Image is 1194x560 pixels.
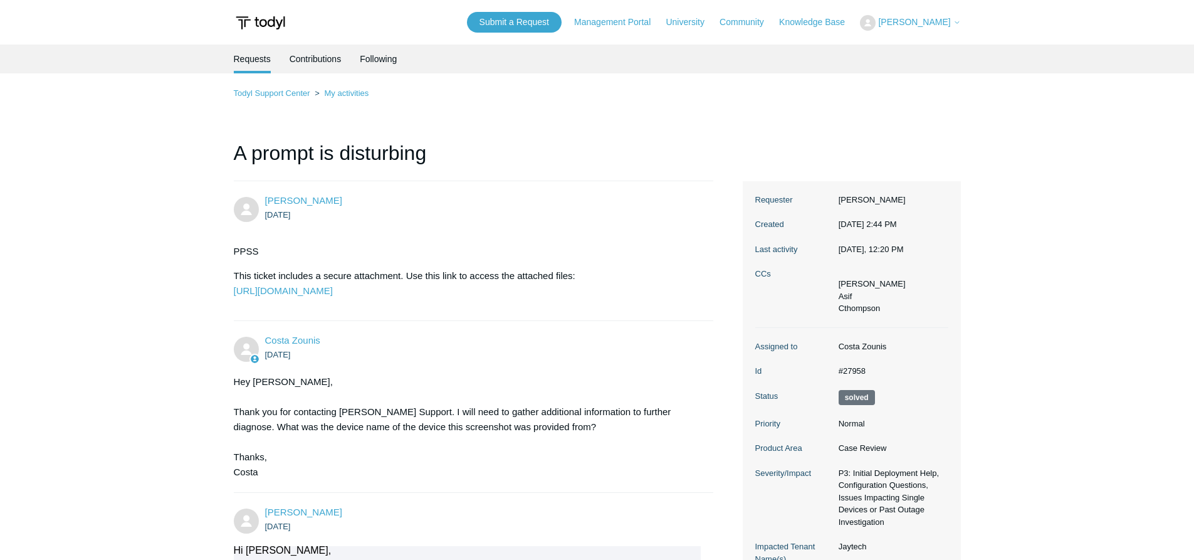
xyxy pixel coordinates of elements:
dt: Assigned to [755,341,832,353]
a: Costa Zounis [265,335,320,346]
a: Management Portal [574,16,663,29]
div: Hi [PERSON_NAME], [234,546,701,555]
li: Requests [234,45,271,73]
dt: Created [755,218,832,231]
span: Ahmed Khalid [265,507,342,517]
li: Asif [839,290,906,303]
dd: #27958 [832,365,948,378]
dt: Status [755,390,832,403]
time: 09/05/2025, 14:58 [265,522,291,531]
a: Knowledge Base [779,16,857,29]
a: My activities [324,88,369,98]
dt: Last activity [755,243,832,256]
img: Todyl Support Center Help Center home page [234,11,287,34]
dd: Jaytech [832,541,948,553]
dd: Case Review [832,442,948,455]
time: 09/05/2025, 14:44 [839,219,897,229]
li: Cthompson [839,302,906,315]
li: My activities [312,88,369,98]
time: 09/05/2025, 14:52 [265,350,291,359]
time: 09/05/2025, 14:44 [265,210,291,219]
dt: Priority [755,418,832,430]
dd: [PERSON_NAME] [832,194,948,206]
a: [URL][DOMAIN_NAME] [234,285,333,296]
a: Community [720,16,777,29]
a: University [666,16,716,29]
a: Todyl Support Center [234,88,310,98]
dd: Normal [832,418,948,430]
dt: Id [755,365,832,378]
span: Ahmed Khalid [265,195,342,206]
dd: Costa Zounis [832,341,948,353]
p: PPSS [234,244,701,259]
button: [PERSON_NAME] [860,15,960,31]
p: This ticket includes a secure attachment. Use this link to access the attached files: [234,268,701,298]
h1: A prompt is disturbing [234,138,714,181]
dt: Product Area [755,442,832,455]
a: Following [360,45,397,73]
dd: P3: Initial Deployment Help, Configuration Questions, Issues Impacting Single Devices or Past Out... [832,467,948,529]
div: Hey [PERSON_NAME], Thank you for contacting [PERSON_NAME] Support. I will need to gather addition... [234,374,701,480]
time: 09/10/2025, 12:20 [839,245,904,254]
span: [PERSON_NAME] [878,17,950,27]
li: Todyl Support Center [234,88,313,98]
li: Jayson Lopez [839,278,906,290]
span: This request has been solved [839,390,875,405]
dt: Requester [755,194,832,206]
a: [PERSON_NAME] [265,507,342,517]
a: Contributions [290,45,342,73]
dt: CCs [755,268,832,280]
dt: Severity/Impact [755,467,832,480]
a: [PERSON_NAME] [265,195,342,206]
a: Submit a Request [467,12,562,33]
